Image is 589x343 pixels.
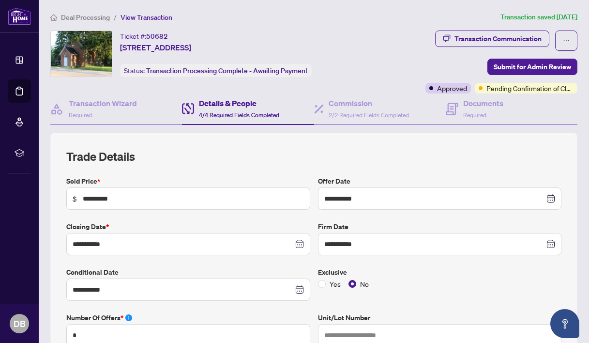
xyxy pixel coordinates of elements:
[463,111,486,119] span: Required
[125,314,132,321] span: info-circle
[69,97,137,109] h4: Transaction Wizard
[435,31,549,47] button: Transaction Communication
[121,13,172,22] span: View Transaction
[66,267,310,278] label: Conditional Date
[66,149,561,164] h2: Trade Details
[563,37,570,44] span: ellipsis
[69,111,92,119] span: Required
[14,317,26,330] span: DB
[326,279,345,289] span: Yes
[454,31,542,47] div: Transaction Communication
[463,97,503,109] h4: Documents
[199,97,279,109] h4: Details & People
[437,83,467,94] span: Approved
[66,221,310,232] label: Closing Date
[318,221,562,232] label: Firm Date
[550,309,579,338] button: Open asap
[120,31,168,42] div: Ticket #:
[199,111,279,119] span: 4/4 Required Fields Completed
[486,83,574,94] span: Pending Confirmation of Closing
[329,97,409,109] h4: Commission
[120,42,191,53] span: [STREET_ADDRESS]
[66,312,310,323] label: Number of offers
[146,32,168,41] span: 50682
[120,64,312,77] div: Status:
[73,193,77,204] span: $
[318,267,562,278] label: Exclusive
[329,111,409,119] span: 2/2 Required Fields Completed
[494,59,571,75] span: Submit for Admin Review
[318,312,562,323] label: Unit/Lot Number
[8,7,31,25] img: logo
[356,279,373,289] span: No
[114,12,117,23] li: /
[61,13,110,22] span: Deal Processing
[66,176,310,187] label: Sold Price
[500,12,577,23] article: Transaction saved [DATE]
[487,59,577,75] button: Submit for Admin Review
[51,31,112,77] img: IMG-S12178469_1.jpg
[50,14,57,21] span: home
[318,176,562,187] label: Offer Date
[146,66,308,75] span: Transaction Processing Complete - Awaiting Payment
